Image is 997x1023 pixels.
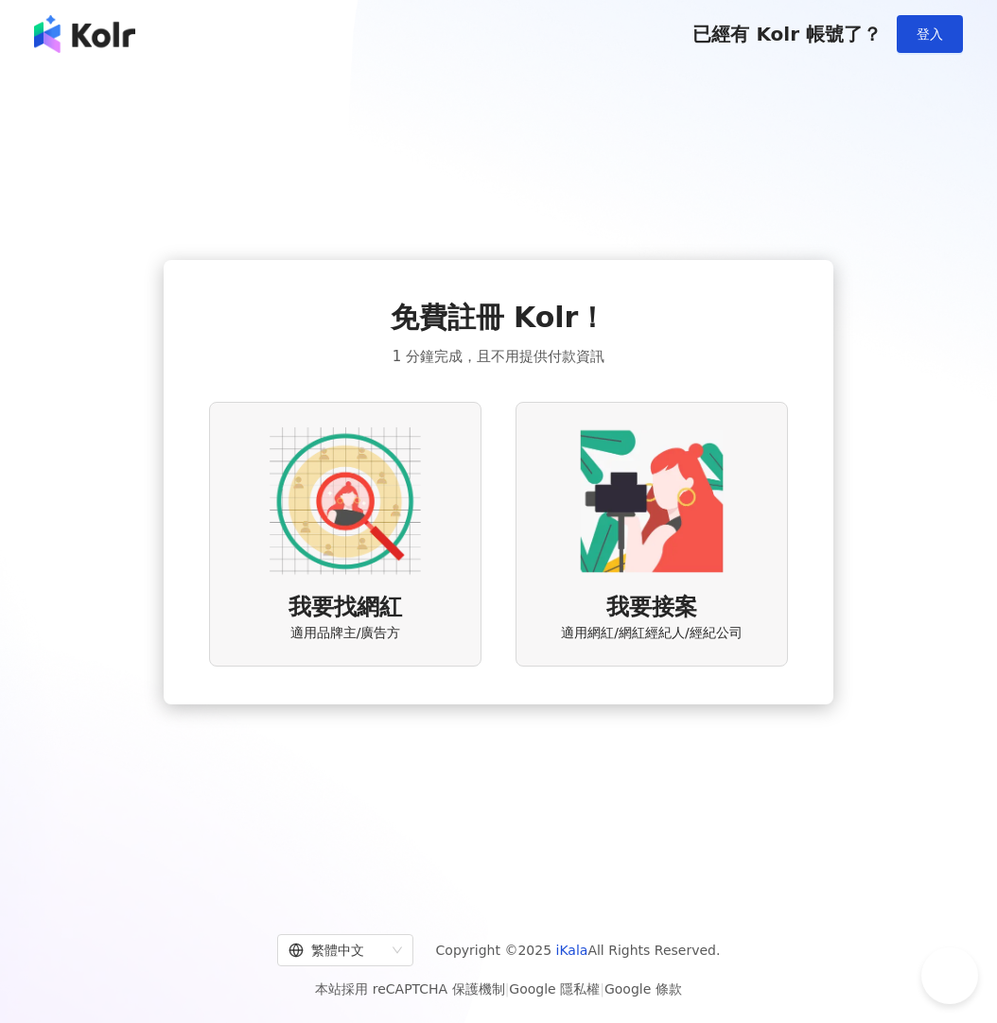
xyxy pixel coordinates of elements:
[897,15,963,53] button: 登入
[692,23,882,45] span: 已經有 Kolr 帳號了？
[315,978,681,1000] span: 本站採用 reCAPTCHA 保護機制
[393,345,604,368] span: 1 分鐘完成，且不用提供付款資訊
[436,939,721,962] span: Copyright © 2025 All Rights Reserved.
[290,624,401,643] span: 適用品牌主/廣告方
[289,935,385,965] div: 繁體中文
[606,592,697,624] span: 我要接案
[600,981,604,997] span: |
[921,947,978,1004] iframe: Help Scout Beacon - Open
[505,981,510,997] span: |
[561,624,742,643] span: 適用網紅/網紅經紀人/經紀公司
[289,592,402,624] span: 我要找網紅
[917,26,943,42] span: 登入
[509,981,600,997] a: Google 隱私權
[34,15,135,53] img: logo
[391,298,607,338] span: 免費註冊 Kolr！
[270,425,421,577] img: AD identity option
[576,425,727,577] img: KOL identity option
[604,981,682,997] a: Google 條款
[556,943,588,958] a: iKala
